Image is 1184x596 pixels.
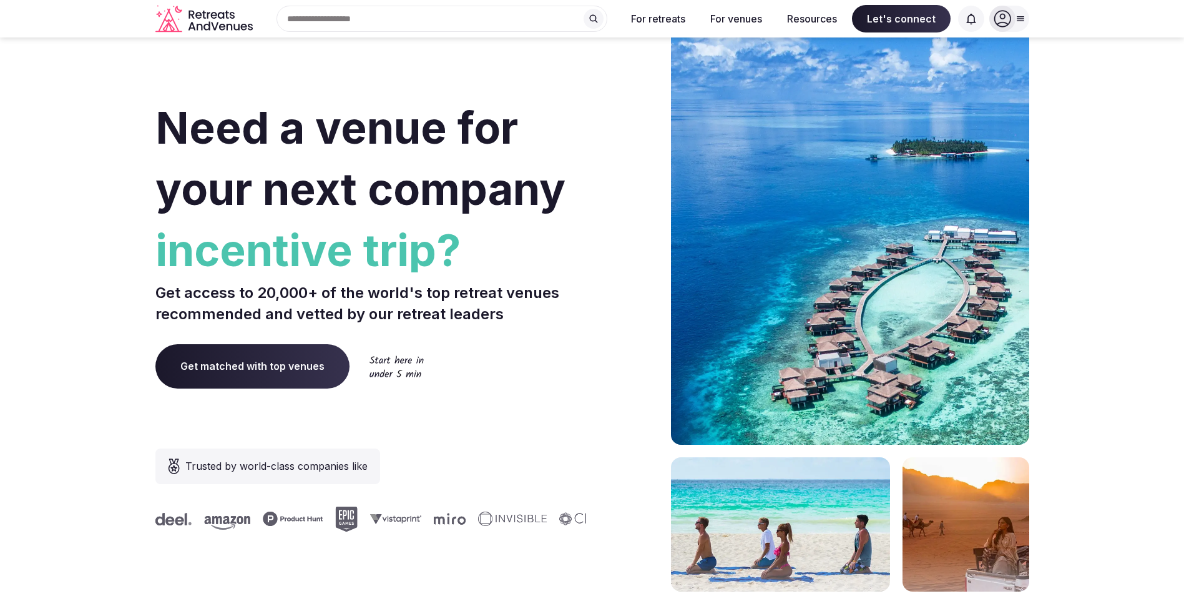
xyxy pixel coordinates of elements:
[700,5,772,32] button: For venues
[335,507,358,532] svg: Epic Games company logo
[155,282,587,324] p: Get access to 20,000+ of the world's top retreat venues recommended and vetted by our retreat lea...
[155,344,350,388] a: Get matched with top venues
[155,5,255,33] svg: Retreats and Venues company logo
[478,512,547,527] svg: Invisible company logo
[903,457,1029,592] img: woman sitting in back of truck with camels
[369,355,424,377] img: Start here in under 5 min
[777,5,847,32] button: Resources
[852,5,951,32] span: Let's connect
[185,459,368,474] span: Trusted by world-class companies like
[370,514,421,524] svg: Vistaprint company logo
[434,513,466,525] svg: Miro company logo
[671,457,890,592] img: yoga on tropical beach
[155,5,255,33] a: Visit the homepage
[155,101,565,216] span: Need a venue for your next company
[155,220,587,281] span: incentive trip?
[621,5,695,32] button: For retreats
[155,513,192,525] svg: Deel company logo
